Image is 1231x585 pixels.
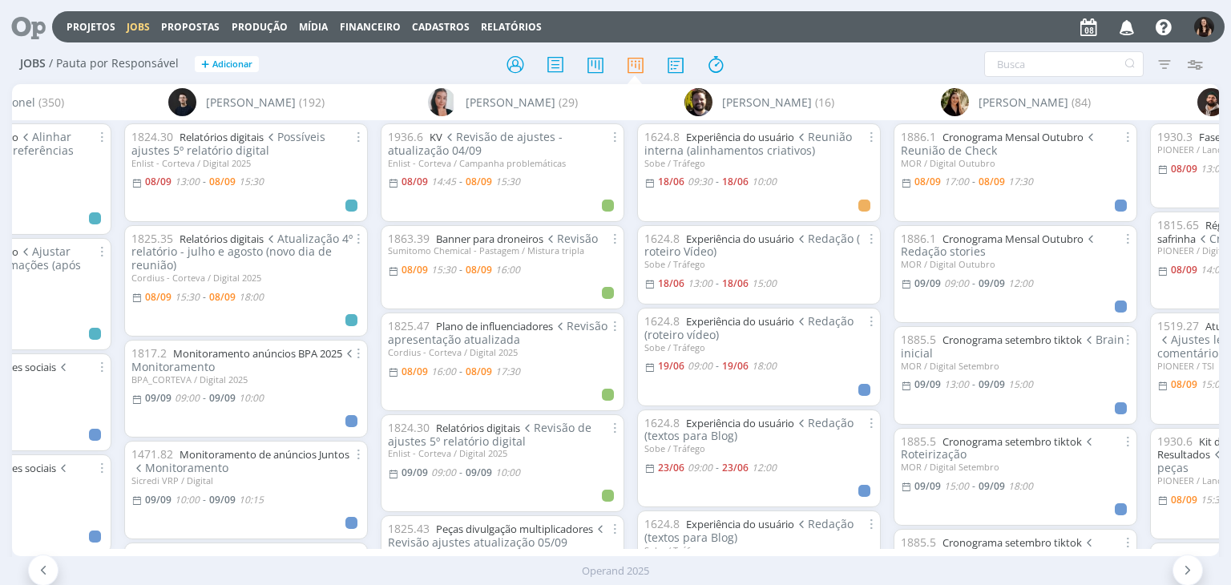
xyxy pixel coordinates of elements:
[942,535,1082,550] a: Cronograma setembro tiktok
[335,21,406,34] button: Financeiro
[644,313,854,342] span: Redação (roteiro vídeo)
[161,20,220,34] span: Propostas
[38,94,64,111] span: (350)
[901,361,1130,371] div: MOR / Digital Setembro
[1171,263,1197,276] : 08/09
[1157,129,1193,144] span: 1930.3
[914,175,941,188] : 08/09
[122,21,155,34] button: Jobs
[686,232,794,246] a: Experiência do usuário
[67,20,115,34] a: Projetos
[684,88,712,116] img: C
[175,391,200,405] : 09:00
[206,94,296,111] span: [PERSON_NAME]
[436,421,520,435] a: Relatórios digitais
[942,434,1082,449] a: Cronograma setembro tiktok
[979,94,1068,111] span: [PERSON_NAME]
[901,332,936,347] span: 1885.5
[752,276,777,290] : 15:00
[901,231,1097,260] span: Redação stories
[431,365,456,378] : 16:00
[459,265,462,275] : -
[239,175,264,188] : 15:30
[131,475,361,486] div: Sicredi VRP / Digital
[131,345,356,374] span: Monitoramento
[20,57,46,71] span: Jobs
[942,333,1082,347] a: Cronograma setembro tiktok
[1197,88,1225,116] img: D
[901,231,936,246] span: 1886.1
[901,129,936,144] span: 1886.1
[901,434,936,449] span: 1885.5
[644,415,854,444] span: Redação (textos para Blog)
[901,158,1130,168] div: MOR / Digital Outubro
[901,129,1097,158] span: Reunião de Check
[722,175,749,188] : 18/06
[686,416,794,430] a: Experiência do usuário
[495,175,520,188] : 15:30
[131,231,353,273] span: Atualização 4º relatório - julho e agosto (novo dia de reunião)
[388,231,430,246] span: 1863.39
[388,318,430,333] span: 1825.47
[459,468,462,478] : -
[688,359,712,373] : 09:00
[175,175,200,188] : 13:00
[436,522,593,536] a: Peças divulgação multiplicadores
[658,175,684,188] : 18/06
[209,493,236,506] : 09/09
[644,545,874,555] div: Sobe / Tráfego
[62,21,120,34] button: Projetos
[658,359,684,373] : 19/06
[388,245,617,256] div: Sumitomo Chemical - Pastagem / Mistura tripla
[402,365,428,378] : 08/09
[145,175,172,188] : 08/09
[1171,162,1197,175] : 08/09
[1171,377,1197,391] : 08/09
[688,175,712,188] : 09:30
[686,517,794,531] a: Experiência do usuário
[901,332,1124,361] span: Brain inicial
[495,263,520,276] : 16:00
[972,177,975,187] : -
[388,129,423,144] span: 1936.6
[815,94,834,111] span: (16)
[914,276,941,290] : 09/09
[180,232,264,246] a: Relatórios digitais
[644,342,874,353] div: Sobe / Tráfego
[209,175,236,188] : 08/09
[1072,94,1091,111] span: (84)
[944,276,969,290] : 09:00
[459,367,462,377] : -
[209,290,236,304] : 08/09
[476,21,547,34] button: Relatórios
[195,56,259,73] button: +Adicionar
[145,493,172,506] : 09/09
[431,263,456,276] : 15:30
[644,259,874,269] div: Sobe / Tráfego
[1008,175,1033,188] : 17:30
[145,391,172,405] : 09/09
[180,130,264,144] a: Relatórios digitais
[1201,162,1225,175] : 13:00
[402,175,428,188] : 08/09
[716,177,719,187] : -
[1157,318,1199,333] span: 1519.27
[644,443,874,454] div: Sobe / Tráfego
[722,461,749,474] : 23/06
[201,56,209,73] span: +
[145,290,172,304] : 08/09
[1201,263,1225,276] : 14:00
[431,466,456,479] : 09:00
[644,231,680,246] span: 1624.8
[131,446,173,462] span: 1471.82
[299,94,325,111] span: (192)
[227,21,293,34] button: Produção
[972,482,975,491] : -
[131,129,325,158] span: Possíveis ajustes 5º relatório digital
[495,466,520,479] : 10:00
[388,129,563,158] span: Revisão de ajustes - atualização 04/09
[686,314,794,329] a: Experiência do usuário
[388,521,607,550] span: Revisão ajustes atualização 05/09
[979,377,1005,391] : 09/09
[1193,13,1215,41] button: I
